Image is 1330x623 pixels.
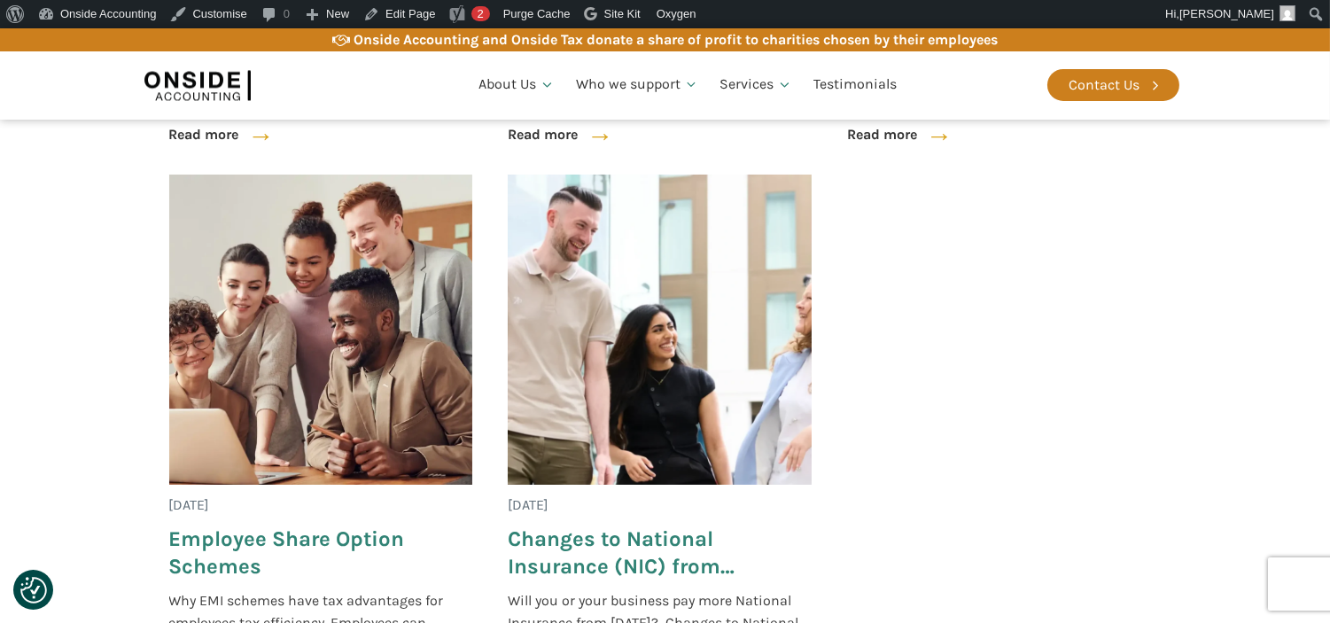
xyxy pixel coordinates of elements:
a: Read more [508,123,578,146]
button: Consent Preferences [20,577,47,604]
div: Contact Us [1069,74,1140,97]
span: Employee Share Option Schemes [169,526,435,580]
span: [PERSON_NAME] [1179,7,1274,20]
a: About Us [468,55,565,115]
a: Read more [847,123,917,146]
img: Onside Accounting [144,65,251,105]
span: [DATE] [508,494,548,517]
img: Employees viewing laptop [169,175,473,485]
a: Read more [169,123,239,146]
a: Services [709,55,803,115]
span: Site Kit [604,7,641,20]
img: Revisit consent button [20,577,47,604]
a: Changes to National Insurance (NIC) from [DATE] [508,526,774,589]
a: Who we support [565,55,710,115]
div: → [230,114,275,157]
a: Contact Us [1047,69,1179,101]
div: → [908,114,953,157]
span: [DATE] [169,494,210,517]
span: 2 [477,7,483,20]
a: Employee Share Option Schemes [169,526,435,589]
div: → [569,114,613,157]
span: Changes to National Insurance (NIC) from [DATE] [508,526,774,580]
div: Onside Accounting and Onside Tax donate a share of profit to charities chosen by their employees [354,28,999,51]
a: Testimonials [803,55,907,115]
